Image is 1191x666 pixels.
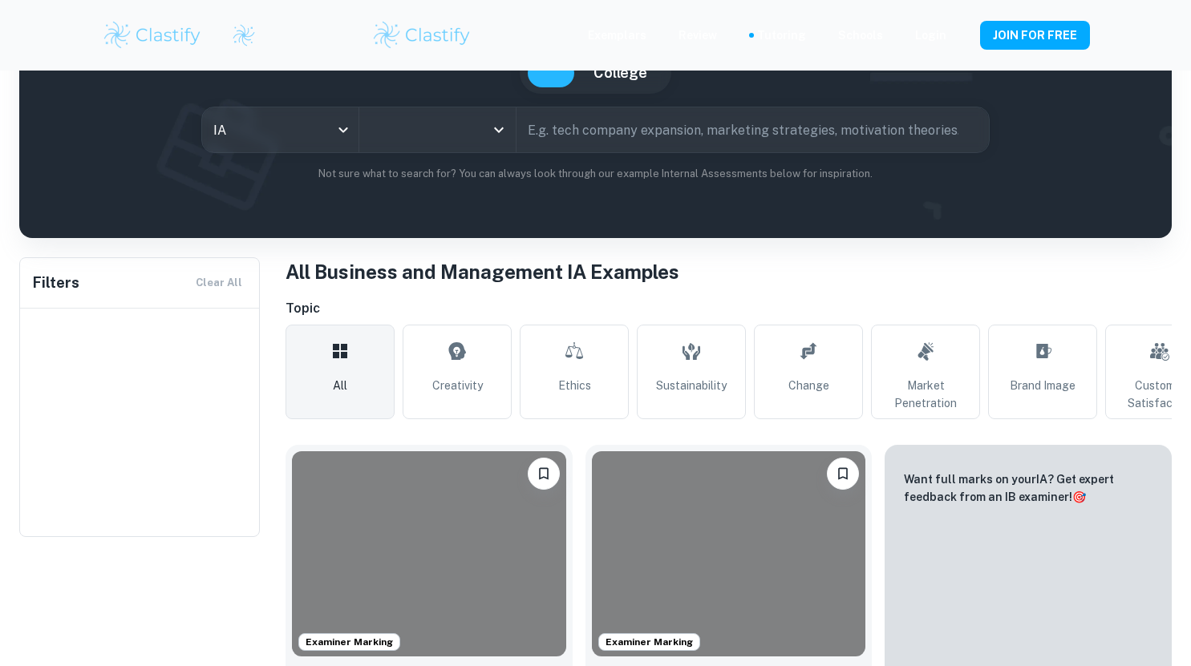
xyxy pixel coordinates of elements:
[838,26,883,44] a: Schools
[202,107,359,152] div: IA
[528,458,560,490] button: Please log in to bookmark exemplars
[1072,490,1086,503] span: 🎯
[286,257,1172,286] h1: All Business and Management IA Examples
[679,26,717,44] p: Review
[32,166,1159,182] p: Not sure what to search for? You can always look through our example Internal Assessments below f...
[33,272,79,294] h6: Filters
[333,377,347,394] span: All
[915,26,946,44] a: Login
[299,635,399,649] span: Examiner Marking
[827,458,859,490] button: Please log in to bookmark exemplars
[517,107,958,152] input: E.g. tech company expansion, marketing strategies, motivation theories...
[878,377,973,412] span: Market Penetration
[222,23,256,47] a: Clastify logo
[488,119,510,141] button: Open
[788,377,829,394] span: Change
[757,26,806,44] a: Tutoring
[599,635,699,649] span: Examiner Marking
[1010,377,1076,394] span: Brand Image
[959,31,967,39] button: Help and Feedback
[371,19,473,51] img: Clastify logo
[102,19,204,51] img: Clastify logo
[558,377,591,394] span: Ethics
[965,123,978,136] button: Search
[980,21,1090,50] button: JOIN FOR FREE
[232,23,256,47] img: Clastify logo
[286,299,1172,318] h6: Topic
[588,26,646,44] p: Exemplars
[904,470,1153,506] p: Want full marks on your IA ? Get expert feedback from an IB examiner!
[528,59,574,87] button: IB
[432,377,483,394] span: Creativity
[577,59,663,87] button: College
[656,377,727,394] span: Sustainability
